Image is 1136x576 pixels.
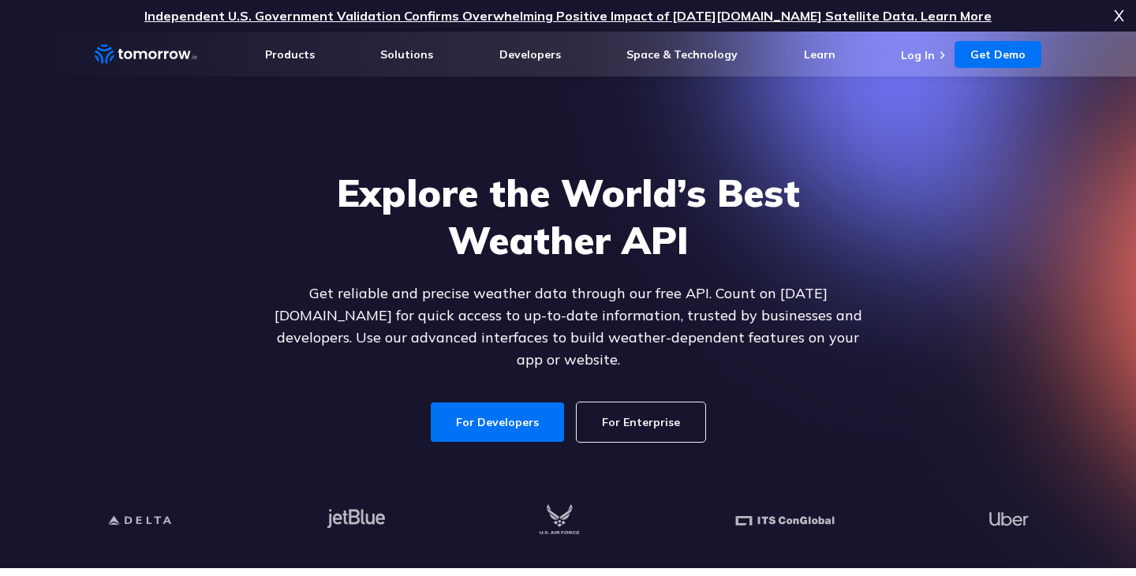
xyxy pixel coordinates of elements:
a: Solutions [380,47,433,62]
a: Log In [901,48,935,62]
a: Learn [804,47,835,62]
a: Independent U.S. Government Validation Confirms Overwhelming Positive Impact of [DATE][DOMAIN_NAM... [144,8,992,24]
a: Products [265,47,315,62]
a: Space & Technology [626,47,738,62]
a: For Developers [431,402,564,442]
h1: Explore the World’s Best Weather API [263,169,873,264]
a: For Enterprise [577,402,705,442]
a: Developers [499,47,561,62]
p: Get reliable and precise weather data through our free API. Count on [DATE][DOMAIN_NAME] for quic... [263,282,873,371]
a: Get Demo [955,41,1041,68]
a: Home link [95,43,197,66]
